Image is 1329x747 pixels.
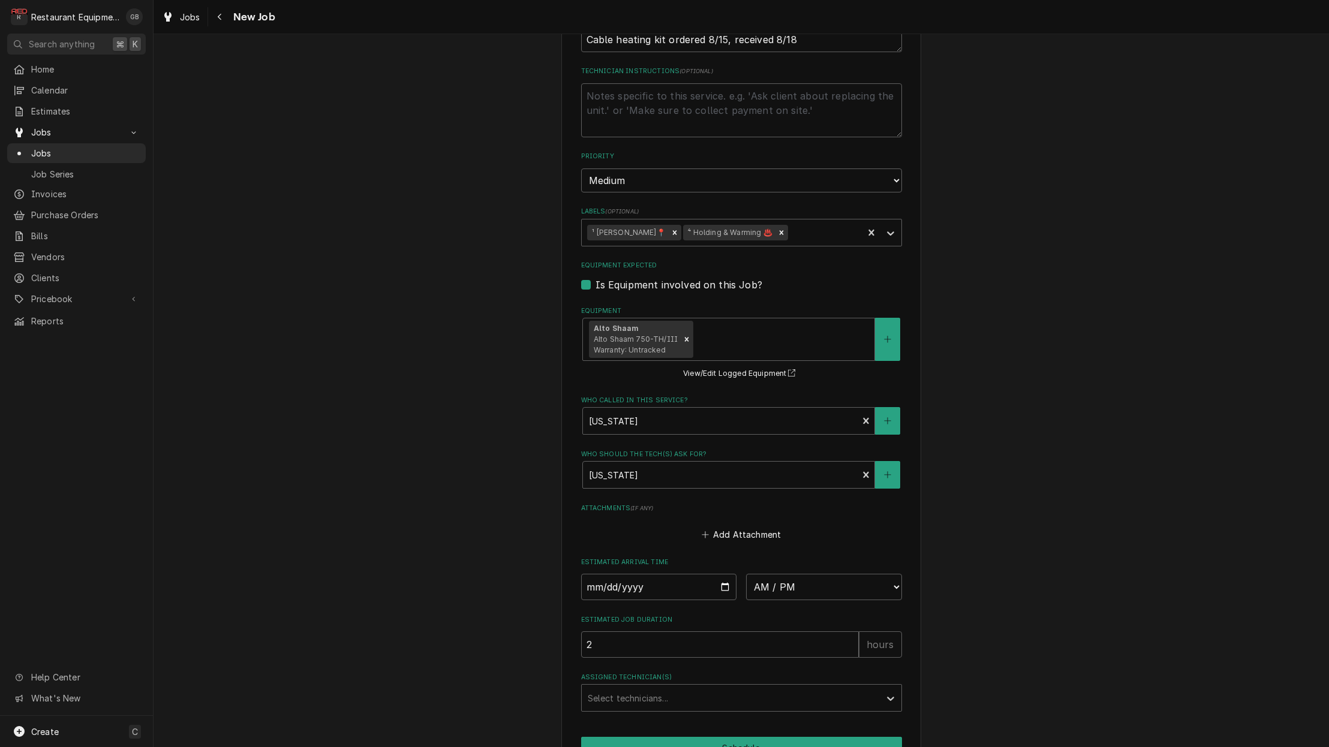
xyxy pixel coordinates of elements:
[581,152,902,192] div: Priority
[7,667,146,687] a: Go to Help Center
[31,105,140,118] span: Estimates
[605,208,639,215] span: ( optional )
[31,671,139,683] span: Help Center
[581,207,902,246] div: Labels
[581,450,902,459] label: Who should the tech(s) ask for?
[11,8,28,25] div: Restaurant Equipment Diagnostics's Avatar
[7,205,146,225] a: Purchase Orders
[7,184,146,204] a: Invoices
[31,727,59,737] span: Create
[116,38,124,50] span: ⌘
[7,268,146,288] a: Clients
[681,366,801,381] button: View/Edit Logged Equipment
[31,315,140,327] span: Reports
[875,318,900,360] button: Create New Equipment
[132,725,138,738] span: C
[7,226,146,246] a: Bills
[581,450,902,489] div: Who should the tech(s) ask for?
[668,225,681,240] div: Remove ¹ Beckley📍
[581,261,902,270] label: Equipment Expected
[31,293,122,305] span: Pricebook
[230,9,275,25] span: New Job
[7,80,146,100] a: Calendar
[7,289,146,309] a: Go to Pricebook
[581,558,902,567] label: Estimated Arrival Time
[7,164,146,184] a: Job Series
[31,230,140,242] span: Bills
[581,673,902,682] label: Assigned Technician(s)
[31,84,140,97] span: Calendar
[581,504,902,543] div: Attachments
[581,615,902,625] label: Estimated Job Duration
[875,407,900,435] button: Create New Contact
[31,209,140,221] span: Purchase Orders
[581,207,902,216] label: Labels
[31,168,140,180] span: Job Series
[581,306,902,316] label: Equipment
[581,261,902,291] div: Equipment Expected
[180,11,200,23] span: Jobs
[594,335,678,354] span: Alto Shaam 750-TH/III Warranty: Untracked
[581,574,737,600] input: Date
[126,8,143,25] div: Gary Beaver's Avatar
[7,101,146,121] a: Estimates
[683,225,774,240] div: ⁴ Holding & Warming ♨️
[31,188,140,200] span: Invoices
[11,8,28,25] div: R
[884,471,891,479] svg: Create New Contact
[581,306,902,381] div: Equipment
[31,63,140,76] span: Home
[7,247,146,267] a: Vendors
[7,122,146,142] a: Go to Jobs
[875,461,900,489] button: Create New Contact
[29,38,95,50] span: Search anything
[859,631,902,658] div: hours
[31,251,140,263] span: Vendors
[7,34,146,55] button: Search anything⌘K
[884,335,891,344] svg: Create New Equipment
[775,225,788,240] div: Remove ⁴ Holding & Warming ♨️
[7,59,146,79] a: Home
[7,688,146,708] a: Go to What's New
[581,396,902,405] label: Who called in this service?
[31,272,140,284] span: Clients
[211,7,230,26] button: Navigate back
[581,615,902,658] div: Estimated Job Duration
[680,321,693,358] div: Remove [object Object]
[594,324,639,333] strong: Alto Shaam
[581,67,902,76] label: Technician Instructions
[581,673,902,712] div: Assigned Technician(s)
[630,505,653,511] span: ( if any )
[884,417,891,425] svg: Create New Contact
[581,558,902,600] div: Estimated Arrival Time
[587,225,668,240] div: ¹ [PERSON_NAME]📍
[133,38,138,50] span: K
[7,311,146,331] a: Reports
[581,396,902,435] div: Who called in this service?
[581,67,902,137] div: Technician Instructions
[31,147,140,159] span: Jobs
[581,152,902,161] label: Priority
[7,143,146,163] a: Jobs
[746,574,902,600] select: Time Select
[31,126,122,138] span: Jobs
[679,68,713,74] span: ( optional )
[699,526,783,543] button: Add Attachment
[126,8,143,25] div: GB
[581,504,902,513] label: Attachments
[31,11,119,23] div: Restaurant Equipment Diagnostics
[31,692,139,704] span: What's New
[157,7,205,27] a: Jobs
[596,278,762,292] label: Is Equipment involved on this Job?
